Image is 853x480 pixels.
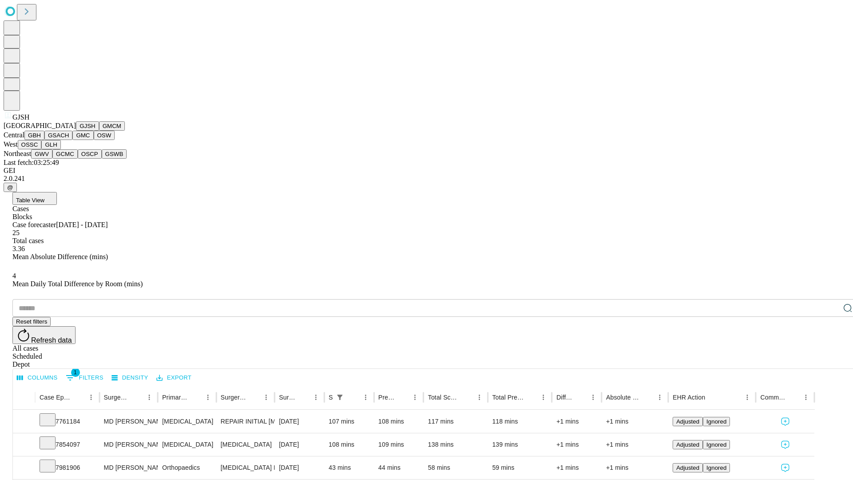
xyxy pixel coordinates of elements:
div: [MEDICAL_DATA] RELEASE [221,456,270,479]
button: Sort [247,391,260,404]
button: GWV [31,149,52,159]
div: [DATE] [279,433,320,456]
button: Sort [461,391,473,404]
span: Adjusted [676,464,699,471]
div: Case Epic Id [40,394,72,401]
span: Central [4,131,24,139]
div: MD [PERSON_NAME] E Md [104,433,153,456]
button: Sort [189,391,202,404]
span: [GEOGRAPHIC_DATA] [4,122,76,129]
button: Menu [359,391,372,404]
button: @ [4,183,17,192]
span: 1 [71,368,80,377]
div: [DATE] [279,456,320,479]
button: GCMC [52,149,78,159]
div: +1 mins [606,433,664,456]
span: Table View [16,197,44,204]
button: Menu [310,391,322,404]
span: Reset filters [16,318,47,325]
span: West [4,140,18,148]
button: GJSH [76,121,99,131]
div: GEI [4,167,849,175]
div: 109 mins [379,433,419,456]
span: 4 [12,272,16,280]
span: Last fetch: 03:25:49 [4,159,59,166]
button: Sort [525,391,537,404]
button: Ignored [703,417,730,426]
div: 118 mins [492,410,548,433]
span: 3.36 [12,245,25,252]
button: Sort [131,391,143,404]
button: Ignored [703,463,730,472]
div: MD [PERSON_NAME] [PERSON_NAME] [104,456,153,479]
div: 58 mins [428,456,483,479]
div: Predicted In Room Duration [379,394,396,401]
div: 139 mins [492,433,548,456]
button: Expand [17,414,31,430]
button: Ignored [703,440,730,449]
div: 138 mins [428,433,483,456]
div: 43 mins [329,456,370,479]
button: Expand [17,460,31,476]
span: Ignored [706,441,726,448]
span: 25 [12,229,20,236]
div: 108 mins [329,433,370,456]
button: Menu [85,391,97,404]
button: Adjusted [673,463,703,472]
div: [MEDICAL_DATA] [162,433,211,456]
button: Sort [574,391,587,404]
div: 7761184 [40,410,95,433]
div: Surgery Name [221,394,247,401]
div: +1 mins [556,456,597,479]
div: Total Scheduled Duration [428,394,460,401]
div: 7981906 [40,456,95,479]
button: Reset filters [12,317,51,326]
button: Sort [706,391,718,404]
button: OSCP [78,149,102,159]
span: Case forecaster [12,221,56,228]
button: Menu [654,391,666,404]
div: 1 active filter [334,391,346,404]
div: Orthopaedics [162,456,211,479]
button: GSACH [44,131,72,140]
div: +1 mins [606,456,664,479]
span: Ignored [706,464,726,471]
button: OSSC [18,140,42,149]
button: Sort [787,391,800,404]
button: Export [154,371,194,385]
span: Total cases [12,237,44,244]
button: Menu [587,391,599,404]
button: GMC [72,131,93,140]
div: 2.0.241 [4,175,849,183]
button: Density [109,371,151,385]
button: Adjusted [673,417,703,426]
button: Refresh data [12,326,76,344]
div: REPAIR INITIAL [MEDICAL_DATA] REDUCIBLE AGE [DEMOGRAPHIC_DATA] OR MORE [221,410,270,433]
div: 7854097 [40,433,95,456]
div: [DATE] [279,410,320,433]
button: Menu [741,391,753,404]
button: GLH [41,140,60,149]
span: GJSH [12,113,29,121]
div: +1 mins [606,410,664,433]
span: Ignored [706,418,726,425]
button: Expand [17,437,31,453]
button: Menu [537,391,550,404]
div: Absolute Difference [606,394,640,401]
button: Sort [347,391,359,404]
span: Adjusted [676,441,699,448]
span: @ [7,184,13,191]
button: Show filters [64,371,106,385]
span: [DATE] - [DATE] [56,221,108,228]
div: Difference [556,394,574,401]
span: Mean Daily Total Difference by Room (mins) [12,280,143,288]
div: Surgeon Name [104,394,130,401]
button: Menu [260,391,272,404]
button: OSW [94,131,115,140]
button: GSWB [102,149,127,159]
button: Sort [72,391,85,404]
button: GMCM [99,121,125,131]
button: Menu [143,391,155,404]
div: [MEDICAL_DATA] [162,410,211,433]
div: 107 mins [329,410,370,433]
